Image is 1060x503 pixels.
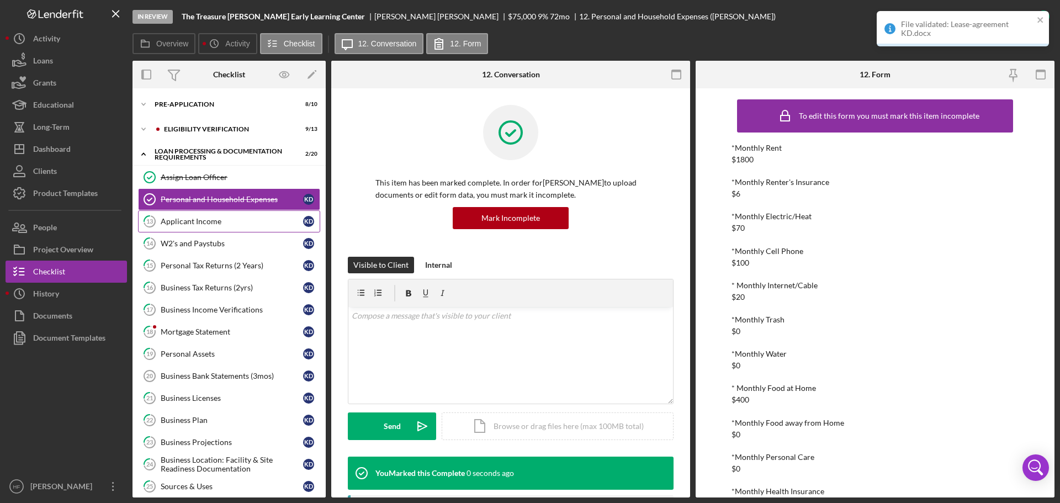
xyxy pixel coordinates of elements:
button: Internal [420,257,458,273]
button: Activity [198,33,257,54]
a: 16Business Tax Returns (2yrs)KD [138,277,320,299]
tspan: 22 [146,416,153,423]
div: W2's and Paystubs [161,239,303,248]
button: 12. Conversation [335,33,424,54]
div: Open Intercom Messenger [1022,454,1049,481]
label: 12. Conversation [358,39,417,48]
div: Internal [425,257,452,273]
div: Educational [33,94,74,119]
div: *Monthly Cell Phone [732,247,1019,256]
div: Business Licenses [161,394,303,403]
div: Assign Loan Officer [161,173,320,182]
div: 12. Personal and Household Expenses ([PERSON_NAME]) [579,12,776,21]
div: Business Income Verifications [161,305,303,314]
div: Business Projections [161,438,303,447]
div: 9 % [538,12,548,21]
a: 25Sources & UsesKD [138,475,320,497]
b: The Treasure [PERSON_NAME] Early Learning Center [182,12,365,21]
div: Dashboard [33,138,71,163]
span: $75,000 [508,12,536,21]
div: Activity [33,28,60,52]
tspan: 23 [146,438,153,446]
button: Dashboard [6,138,127,160]
div: Business Location: Facility & Site Readiness Documentation [161,456,303,473]
button: Documents [6,305,127,327]
button: Send [348,412,436,440]
div: *Monthly Personal Care [732,453,1019,462]
button: Visible to Client [348,257,414,273]
div: $0 [732,327,740,336]
a: 20Business Bank Statements (3mos)KD [138,365,320,387]
div: *Monthly Health Insurance [732,487,1019,496]
div: 12. Conversation [482,70,540,79]
div: Personal Assets [161,350,303,358]
div: Clients [33,160,57,185]
button: Educational [6,94,127,116]
button: 12. Form [426,33,488,54]
div: Pre-Application [155,101,290,108]
div: In Review [132,10,173,24]
a: Long-Term [6,116,127,138]
label: Overview [156,39,188,48]
div: 12. Form [860,70,891,79]
div: K D [303,238,314,249]
button: close [1037,15,1045,26]
text: HF [13,484,20,490]
div: K D [303,348,314,359]
button: Activity [6,28,127,50]
div: K D [303,260,314,271]
a: 13Applicant IncomeKD [138,210,320,232]
div: *Monthly Water [732,350,1019,358]
div: Mark Incomplete [481,207,540,229]
a: Project Overview [6,239,127,261]
div: * Monthly Internet/Cable [732,281,1019,290]
button: People [6,216,127,239]
tspan: 17 [146,306,153,313]
tspan: 18 [146,328,153,335]
div: K D [303,393,314,404]
div: Document Templates [33,327,105,352]
a: 24Business Location: Facility & Site Readiness DocumentationKD [138,453,320,475]
div: Checklist [213,70,245,79]
div: History [33,283,59,308]
button: History [6,283,127,305]
tspan: 21 [146,394,153,401]
tspan: 13 [146,218,153,225]
div: K D [303,282,314,293]
a: Document Templates [6,327,127,349]
a: Assign Loan Officer [138,166,320,188]
div: Business Bank Statements (3mos) [161,372,303,380]
a: Checklist [6,261,127,283]
div: *Monthly Trash [732,315,1019,324]
div: Applicant Income [161,217,303,226]
div: K D [303,216,314,227]
div: *Monthly Rent [732,144,1019,152]
tspan: 19 [146,350,153,357]
tspan: 20 [146,373,153,379]
div: K D [303,459,314,470]
tspan: 14 [146,240,153,247]
button: HF[PERSON_NAME] [6,475,127,497]
div: $1800 [732,155,754,164]
p: This item has been marked complete. In order for [PERSON_NAME] to upload documents or edit form d... [375,177,646,202]
div: To edit this form you must mark this item incomplete [799,112,979,120]
tspan: 24 [146,460,153,468]
div: File validated: Lease-agreement KD.docx [901,20,1033,38]
div: * Monthly Food at Home [732,384,1019,393]
a: Loans [6,50,127,72]
a: Personal and Household ExpensesKD [138,188,320,210]
div: Eligibility Verification [164,126,290,133]
label: Activity [225,39,250,48]
a: Clients [6,160,127,182]
div: Project Overview [33,239,93,263]
a: 22Business PlanKD [138,409,320,431]
label: Checklist [284,39,315,48]
button: Product Templates [6,182,127,204]
time: 2025-09-22 18:24 [467,469,514,478]
div: Send [384,412,401,440]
